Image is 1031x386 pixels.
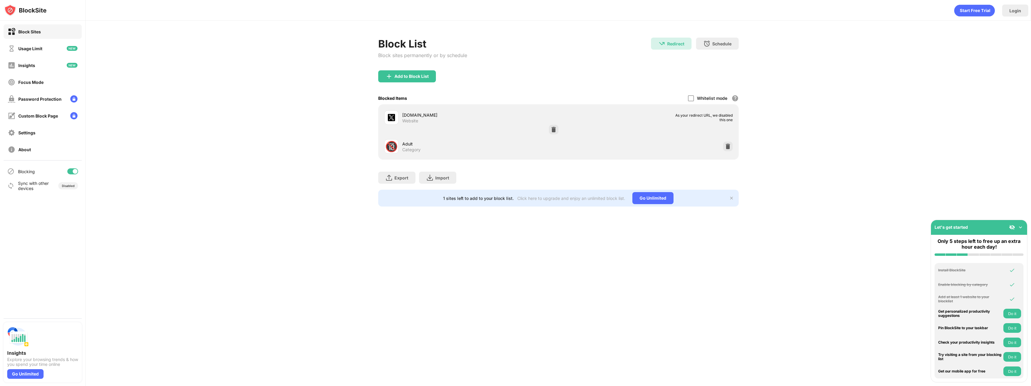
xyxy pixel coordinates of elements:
[1003,366,1021,376] button: Do it
[18,96,62,102] div: Password Protection
[7,182,14,189] img: sync-icon.svg
[402,112,558,118] div: [DOMAIN_NAME]
[1009,267,1015,273] img: omni-check.svg
[18,80,44,85] div: Focus Mode
[954,5,995,17] div: animation
[1017,224,1023,230] img: omni-setup-toggle.svg
[18,29,41,34] div: Block Sites
[1003,338,1021,347] button: Do it
[385,140,398,153] div: 🔞
[70,112,78,119] img: lock-menu.svg
[435,175,449,180] div: Import
[8,146,15,153] img: about-off.svg
[1009,8,1021,13] div: Login
[378,96,407,101] div: Blocked Items
[1003,352,1021,362] button: Do it
[18,113,58,118] div: Custom Block Page
[18,147,31,152] div: About
[443,196,514,201] div: 1 sites left to add to your block list.
[667,41,684,46] div: Redirect
[938,295,1002,304] div: Add at least 1 website to your blocklist
[935,238,1023,250] div: Only 5 steps left to free up an extra hour each day!
[697,96,727,101] div: Whitelist mode
[7,369,44,379] div: Go Unlimited
[70,95,78,103] img: lock-menu.svg
[394,74,429,79] div: Add to Block List
[67,63,78,68] img: new-icon.svg
[7,168,14,175] img: blocking-icon.svg
[8,28,15,35] img: block-on.svg
[18,63,35,68] div: Insights
[729,196,734,201] img: x-button.svg
[632,192,674,204] div: Go Unlimited
[712,41,731,46] div: Schedule
[7,350,78,356] div: Insights
[378,52,467,58] div: Block sites permanently or by schedule
[388,114,395,121] img: favicons
[8,45,15,52] img: time-usage-off.svg
[394,175,408,180] div: Export
[1003,323,1021,333] button: Do it
[67,46,78,51] img: new-icon.svg
[938,340,1002,345] div: Check your productivity insights
[378,38,467,50] div: Block List
[402,141,558,147] div: Adult
[8,78,15,86] img: focus-off.svg
[938,268,1002,272] div: Install BlockSite
[8,95,15,103] img: password-protection-off.svg
[18,169,35,174] div: Blocking
[938,326,1002,330] div: Pin BlockSite to your taskbar
[62,184,75,188] div: Disabled
[938,309,1002,318] div: Get personalized productivity suggestions
[4,4,47,16] img: logo-blocksite.svg
[1009,296,1015,302] img: omni-check.svg
[402,147,421,152] div: Category
[18,130,35,135] div: Settings
[938,369,1002,373] div: Get our mobile app for free
[7,326,29,348] img: push-insights.svg
[938,353,1002,361] div: Try visiting a site from your blocking list
[8,62,15,69] img: insights-off.svg
[1009,224,1015,230] img: eye-not-visible.svg
[7,357,78,367] div: Explore your browsing trends & how you spend your time online
[18,46,42,51] div: Usage Limit
[938,283,1002,287] div: Enable blocking by category
[517,196,625,201] div: Click here to upgrade and enjoy an unlimited block list.
[402,118,418,124] div: Website
[8,129,15,136] img: settings-off.svg
[671,113,733,122] span: As your redirect URL, we disabled this one
[8,112,15,120] img: customize-block-page-off.svg
[18,181,49,191] div: Sync with other devices
[1009,282,1015,288] img: omni-check.svg
[1003,309,1021,318] button: Do it
[935,225,968,230] div: Let's get started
